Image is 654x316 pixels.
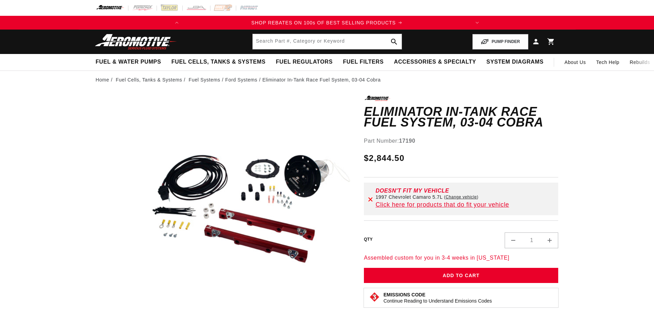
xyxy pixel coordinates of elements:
a: Change vehicle [444,194,478,200]
summary: Fuel Cells, Tanks & Systems [166,54,271,70]
span: $2,844.50 [364,152,404,164]
h1: Eliminator In-Tank Race Fuel System, 03-04 Cobra [364,106,559,128]
button: Translation missing: en.sections.announcements.next_announcement [470,16,484,30]
span: About Us [564,59,586,65]
div: Part Number: [364,137,559,145]
strong: Emissions Code [383,292,425,297]
button: Emissions CodeContinue Reading to Understand Emissions Codes [383,292,492,304]
button: PUMP FINDER [472,34,528,50]
label: QTY [364,237,373,242]
li: Ford Systems [225,76,262,84]
div: Doesn't fit my vehicle [376,188,554,194]
button: Translation missing: en.sections.announcements.previous_announcement [170,16,184,30]
strong: 17190 [399,138,415,144]
span: Fuel & Water Pumps [96,58,161,66]
a: Click here for products that do fit your vehicle [376,201,509,208]
div: 1 of 2 [184,19,470,26]
summary: Fuel & Water Pumps [91,54,167,70]
button: search button [387,34,402,49]
summary: Fuel Regulators [271,54,337,70]
span: Fuel Cells, Tanks & Systems [171,58,265,66]
input: Search by Part Number, Category or Keyword [253,34,402,49]
img: Aeromotive [93,34,179,50]
nav: breadcrumbs [96,76,559,84]
span: System Diagrams [486,58,543,66]
p: Assembled custom for you in 3-4 weeks in [US_STATE] [364,253,559,262]
summary: Tech Help [591,54,625,70]
span: Fuel Filters [343,58,384,66]
li: Eliminator In-Tank Race Fuel System, 03-04 Cobra [262,76,381,84]
slideshow-component: Translation missing: en.sections.announcements.announcement_bar [79,16,576,30]
a: Home [96,76,110,84]
span: Accessories & Specialty [394,58,476,66]
span: Rebuilds [630,58,650,66]
p: Continue Reading to Understand Emissions Codes [383,298,492,304]
span: SHOP REBATES ON 100s OF BEST SELLING PRODUCTS [251,20,396,25]
span: Tech Help [596,58,620,66]
summary: Fuel Filters [338,54,389,70]
div: Announcement [184,19,470,26]
a: About Us [559,54,591,70]
li: Fuel Cells, Tanks & Systems [116,76,187,84]
summary: System Diagrams [481,54,549,70]
a: Fuel Systems [189,76,220,84]
img: Emissions code [369,292,380,303]
summary: Accessories & Specialty [389,54,481,70]
button: Add to Cart [364,268,559,283]
span: 1997 Chevrolet Camaro 5.7L [376,194,443,200]
span: Fuel Regulators [276,58,332,66]
a: SHOP REBATES ON 100s OF BEST SELLING PRODUCTS [184,19,470,26]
